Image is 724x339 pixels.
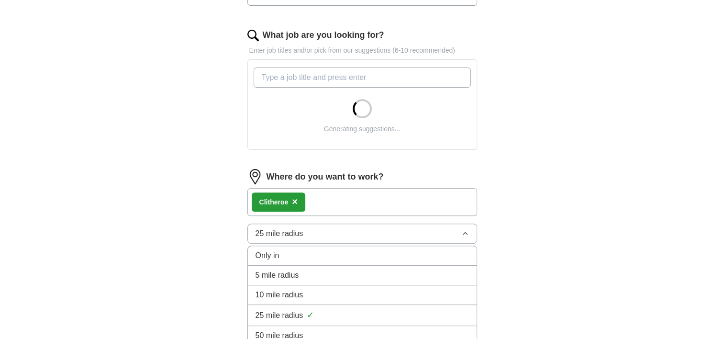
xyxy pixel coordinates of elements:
div: Clitheroe [259,197,289,207]
span: Only in [256,250,279,261]
label: Where do you want to work? [267,170,384,183]
button: 25 mile radius [247,224,477,244]
span: 25 mile radius [256,228,303,239]
span: ✓ [307,309,314,322]
div: Generating suggestions... [324,124,401,134]
span: 25 mile radius [256,310,303,321]
label: What job are you looking for? [263,29,384,42]
img: location.png [247,169,263,184]
span: 5 mile radius [256,270,299,281]
p: Enter job titles and/or pick from our suggestions (6-10 recommended) [247,45,477,56]
img: search.png [247,30,259,41]
button: × [292,195,298,209]
span: 10 mile radius [256,289,303,301]
span: × [292,196,298,207]
input: Type a job title and press enter [254,68,471,88]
